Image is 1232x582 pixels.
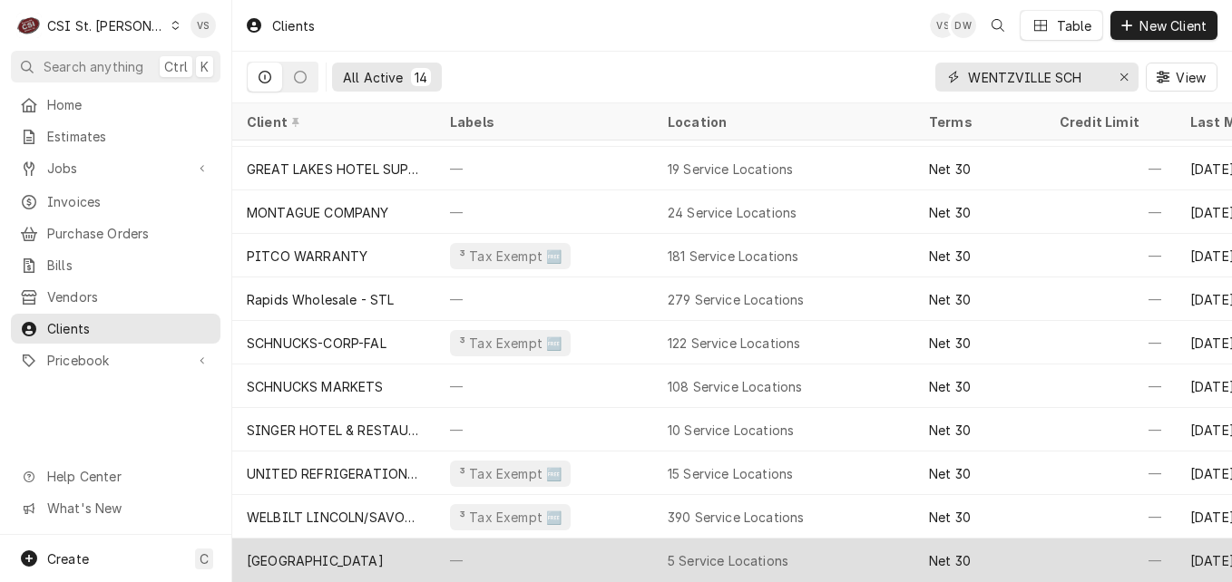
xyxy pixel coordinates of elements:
div: ³ Tax Exempt 🆓 [457,334,563,353]
a: Go to Jobs [11,153,220,183]
div: 10 Service Locations [668,421,794,440]
div: Terms [929,112,1027,131]
span: What's New [47,499,210,518]
span: Ctrl [164,57,188,76]
div: CSI St. [PERSON_NAME] [47,16,165,35]
div: — [1045,408,1176,451]
div: — [1045,451,1176,495]
div: Dyane Weber's Avatar [951,13,976,38]
div: — [435,147,653,190]
div: Net 30 [929,160,971,179]
div: — [435,364,653,408]
div: 14 [415,68,427,87]
span: Clients [47,319,211,338]
div: Net 30 [929,377,971,396]
div: SINGER HOTEL & RESTAURANT SUPPLY [247,421,421,440]
div: Vicky Stuesse's Avatar [191,13,216,38]
div: All Active [343,68,404,87]
div: Credit Limit [1060,112,1158,131]
div: Location [668,112,900,131]
button: Erase input [1110,63,1139,92]
div: 15 Service Locations [668,464,793,483]
div: ³ Tax Exempt 🆓 [457,464,563,483]
div: Net 30 [929,247,971,266]
div: Net 30 [929,508,971,527]
div: GREAT LAKES HOTEL SUPPLY [247,160,421,179]
div: Net 30 [929,421,971,440]
div: 5 Service Locations [668,551,788,570]
div: — [435,190,653,234]
div: — [1045,321,1176,364]
div: 108 Service Locations [668,377,802,396]
span: Create [47,551,89,567]
div: — [1045,495,1176,538]
button: View [1146,63,1217,92]
div: 19 Service Locations [668,160,793,179]
span: Home [47,95,211,114]
div: Vicky Stuesse's Avatar [930,13,955,38]
div: WELBILT LINCOLN/SAVORY/MERCO [247,508,421,527]
div: Table [1057,16,1092,35]
div: — [1045,538,1176,582]
span: Help Center [47,467,210,486]
div: — [435,538,653,582]
span: Pricebook [47,351,184,370]
div: VS [191,13,216,38]
div: — [1045,234,1176,277]
span: Invoices [47,192,211,211]
div: Net 30 [929,334,971,353]
a: Go to Help Center [11,461,220,491]
button: Search anythingCtrlK [11,51,220,82]
div: PITCO WARRANTY [247,247,367,266]
div: Net 30 [929,290,971,309]
div: — [1045,364,1176,408]
div: — [1045,277,1176,321]
div: Net 30 [929,551,971,570]
div: Net 30 [929,464,971,483]
div: SCHNUCKS MARKETS [247,377,384,396]
div: ³ Tax Exempt 🆓 [457,247,563,266]
a: Go to Pricebook [11,345,220,375]
span: Purchase Orders [47,224,211,243]
input: Keyword search [968,63,1104,92]
a: Estimates [11,121,220,151]
div: — [1045,147,1176,190]
div: — [435,277,653,321]
div: SCHNUCKS-CORP-FAL [247,334,386,353]
div: Client [247,112,417,131]
a: Go to What's New [11,493,220,523]
div: CSI St. Louis's Avatar [16,13,42,38]
div: Net 30 [929,203,971,222]
div: C [16,13,42,38]
div: 122 Service Locations [668,334,800,353]
div: DW [951,13,976,38]
div: 390 Service Locations [668,508,804,527]
a: Purchase Orders [11,218,220,248]
span: Search anything [44,57,143,76]
div: ³ Tax Exempt 🆓 [457,508,563,527]
a: Home [11,90,220,120]
span: New Client [1136,16,1210,35]
div: — [1045,190,1176,234]
div: MONTAGUE COMPANY [247,203,389,222]
span: C [200,549,209,568]
span: K [200,57,209,76]
a: Invoices [11,187,220,217]
div: Labels [450,112,639,131]
div: — [435,408,653,451]
a: Vendors [11,282,220,312]
div: Rapids Wholesale - STL [247,290,395,309]
span: Bills [47,256,211,275]
a: Clients [11,314,220,344]
div: VS [930,13,955,38]
div: 181 Service Locations [668,247,798,266]
span: Estimates [47,127,211,146]
span: Vendors [47,287,211,306]
button: Open search [983,11,1012,40]
div: [GEOGRAPHIC_DATA] [247,551,384,570]
span: Jobs [47,159,184,178]
div: 24 Service Locations [668,203,797,222]
div: 279 Service Locations [668,290,804,309]
div: UNITED REFRIGERATION INC [247,464,421,483]
button: New Client [1110,11,1217,40]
